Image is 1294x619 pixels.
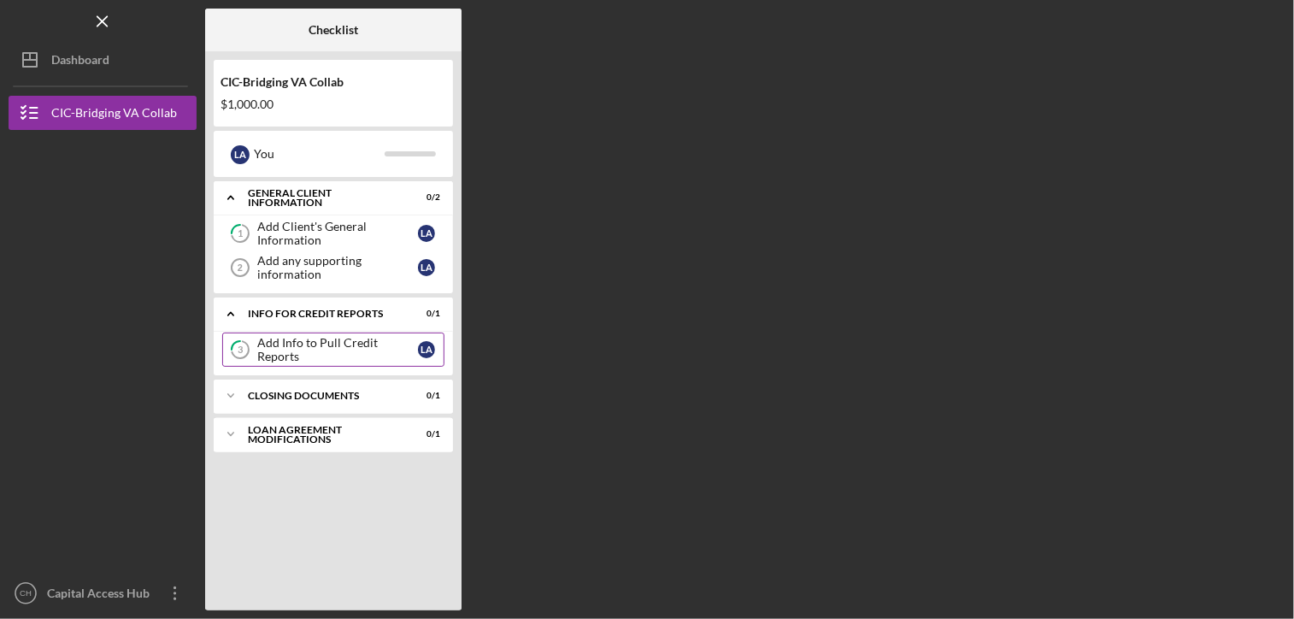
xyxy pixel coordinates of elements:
div: Closing Documents [248,391,397,401]
tspan: 3 [238,345,243,356]
div: 0 / 1 [409,391,440,401]
text: CH [20,589,32,598]
div: LOAN AGREEMENT MODIFICATIONS [248,425,397,445]
div: Add Info to Pull Credit Reports [257,336,418,363]
div: Capital Access Hub [43,576,154,615]
div: CIC-Bridging VA Collab [51,96,177,134]
button: CIC-Bridging VA Collab [9,96,197,130]
div: Add any supporting information [257,254,418,281]
div: L A [418,341,435,358]
button: CHCapital Access Hub [9,576,197,610]
a: 1Add Client's General InformationLA [222,216,444,251]
div: You [254,139,385,168]
div: Info for Credit Reports [248,309,397,319]
button: Dashboard [9,43,197,77]
div: 0 / 1 [409,429,440,439]
div: Dashboard [51,43,109,81]
tspan: 2 [238,262,243,273]
div: CIC-Bridging VA Collab [221,75,446,89]
div: 0 / 2 [409,192,440,203]
div: $1,000.00 [221,97,446,111]
div: L A [418,259,435,276]
a: 3Add Info to Pull Credit ReportsLA [222,333,444,367]
a: 2Add any supporting informationLA [222,251,444,285]
div: General Client Information [248,188,397,208]
div: L A [231,145,250,164]
div: Add Client's General Information [257,220,418,247]
div: 0 / 1 [409,309,440,319]
div: L A [418,225,435,242]
b: Checklist [309,23,358,37]
tspan: 1 [238,228,243,239]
